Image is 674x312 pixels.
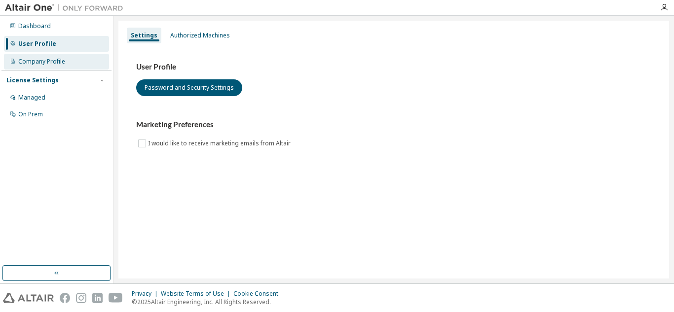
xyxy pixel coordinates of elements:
div: Company Profile [18,58,65,66]
div: Managed [18,94,45,102]
div: Settings [131,32,157,39]
div: User Profile [18,40,56,48]
div: Privacy [132,290,161,298]
button: Password and Security Settings [136,79,242,96]
img: altair_logo.svg [3,293,54,303]
img: youtube.svg [109,293,123,303]
label: I would like to receive marketing emails from Altair [148,138,293,149]
img: facebook.svg [60,293,70,303]
h3: User Profile [136,62,651,72]
div: Authorized Machines [170,32,230,39]
h3: Marketing Preferences [136,120,651,130]
div: Cookie Consent [233,290,284,298]
div: License Settings [6,76,59,84]
div: On Prem [18,110,43,118]
div: Dashboard [18,22,51,30]
img: instagram.svg [76,293,86,303]
img: Altair One [5,3,128,13]
div: Website Terms of Use [161,290,233,298]
img: linkedin.svg [92,293,103,303]
p: © 2025 Altair Engineering, Inc. All Rights Reserved. [132,298,284,306]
